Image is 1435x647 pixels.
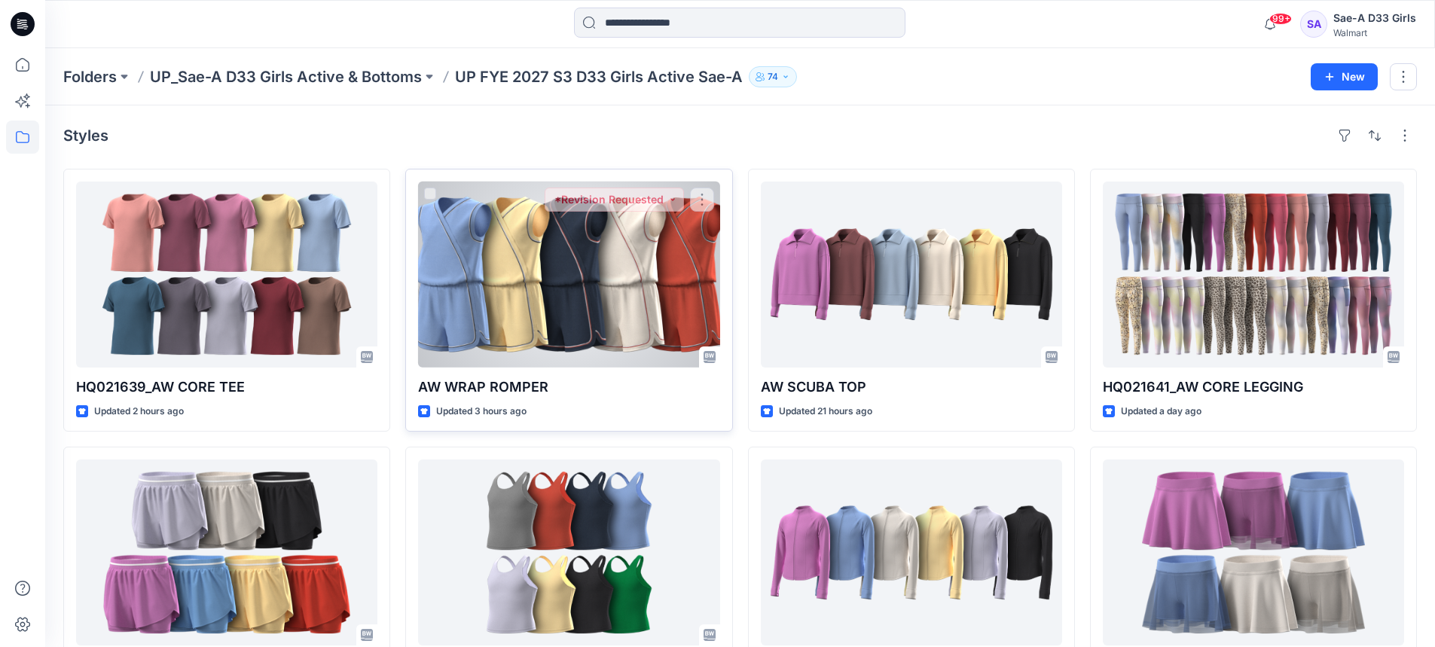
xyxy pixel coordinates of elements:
button: New [1311,63,1378,90]
div: Walmart [1333,27,1416,38]
a: HQ021641_AW CORE LEGGING [1103,182,1404,368]
a: AW WRAP ROMPER [418,182,719,368]
p: Updated a day ago [1121,404,1201,420]
p: 74 [768,69,778,85]
a: WARMDOOR SKORT_OPT1 [1103,459,1404,645]
p: AW SCUBA TOP [761,377,1062,398]
p: AW WRAP ROMPER [418,377,719,398]
a: HQ021639_AW CORE TEE [76,182,377,368]
p: Updated 21 hours ago [779,404,872,420]
p: UP FYE 2027 S3 D33 Girls Active Sae-A [455,66,743,87]
a: AW WARM DOOR SHORTS [76,459,377,645]
h4: Styles [63,127,108,145]
p: HQ021639_AW CORE TEE [76,377,377,398]
a: AW LONGLINE BRA [418,459,719,645]
button: 74 [749,66,797,87]
a: SCULPTED JACKET [761,459,1062,645]
p: HQ021641_AW CORE LEGGING [1103,377,1404,398]
div: SA [1300,11,1327,38]
p: Updated 3 hours ago [436,404,527,420]
a: UP_Sae-A D33 Girls Active & Bottoms [150,66,422,87]
a: Folders [63,66,117,87]
div: Sae-A D33 Girls [1333,9,1416,27]
a: AW SCUBA TOP [761,182,1062,368]
span: 99+ [1269,13,1292,25]
p: Updated 2 hours ago [94,404,184,420]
